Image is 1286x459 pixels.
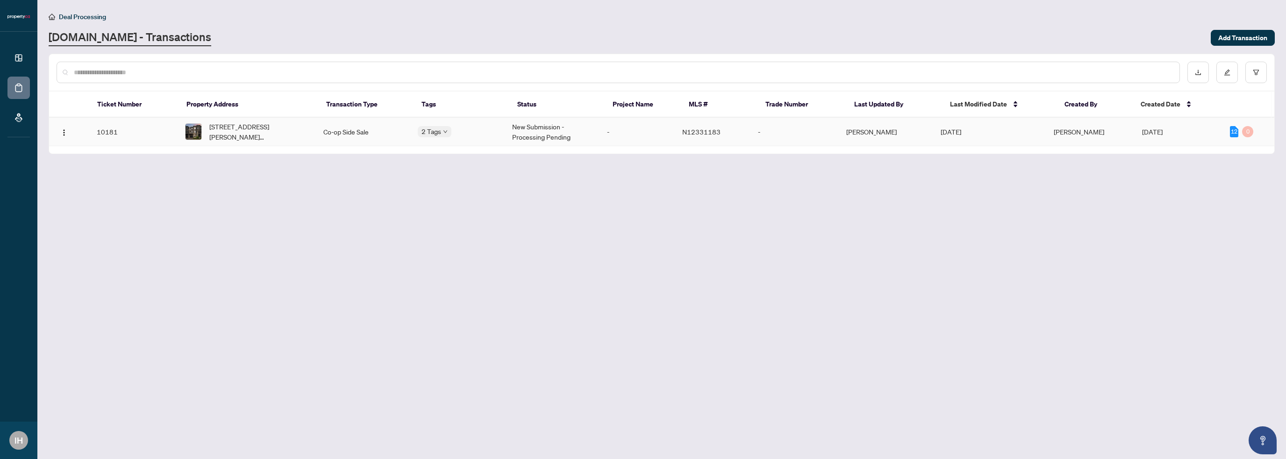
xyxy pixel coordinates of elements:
th: Property Address [179,92,319,118]
th: Status [510,92,605,118]
th: Created By [1057,92,1133,118]
th: Transaction Type [319,92,414,118]
span: Deal Processing [59,13,106,21]
span: edit [1224,69,1230,76]
button: Add Transaction [1211,30,1275,46]
img: logo [7,14,30,20]
span: down [443,129,448,134]
td: - [750,118,839,146]
button: edit [1216,62,1238,83]
button: filter [1245,62,1267,83]
div: 0 [1242,126,1253,137]
span: download [1195,69,1201,76]
th: Project Name [605,92,681,118]
th: Last Modified Date [943,92,1057,118]
span: filter [1253,69,1259,76]
span: [STREET_ADDRESS][PERSON_NAME][PERSON_NAME] [209,121,308,142]
span: IH [14,434,23,447]
span: [DATE] [941,127,961,136]
th: Created Date [1133,92,1222,118]
span: 2 Tags [422,126,441,137]
div: 12 [1230,126,1238,137]
span: [DATE] [1142,127,1163,136]
img: Logo [60,129,68,136]
button: Open asap [1249,426,1277,454]
span: Created Date [1141,99,1180,109]
td: Co-op Side Sale [316,118,410,146]
button: download [1187,62,1209,83]
td: - [600,118,675,146]
td: 10181 [89,118,178,146]
a: [DOMAIN_NAME] - Transactions [49,29,211,46]
th: Last Updated By [847,92,942,118]
span: [PERSON_NAME] [1054,127,1104,136]
span: N12331183 [682,127,721,136]
td: New Submission - Processing Pending [505,118,599,146]
button: Logo [57,124,71,139]
th: Tags [414,92,509,118]
th: Ticket Number [90,92,179,118]
td: [PERSON_NAME] [839,118,933,146]
th: Trade Number [758,92,847,118]
span: Last Modified Date [950,99,1007,109]
th: MLS # [681,92,757,118]
span: Add Transaction [1218,30,1267,45]
img: thumbnail-img [186,124,201,140]
span: home [49,14,55,20]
